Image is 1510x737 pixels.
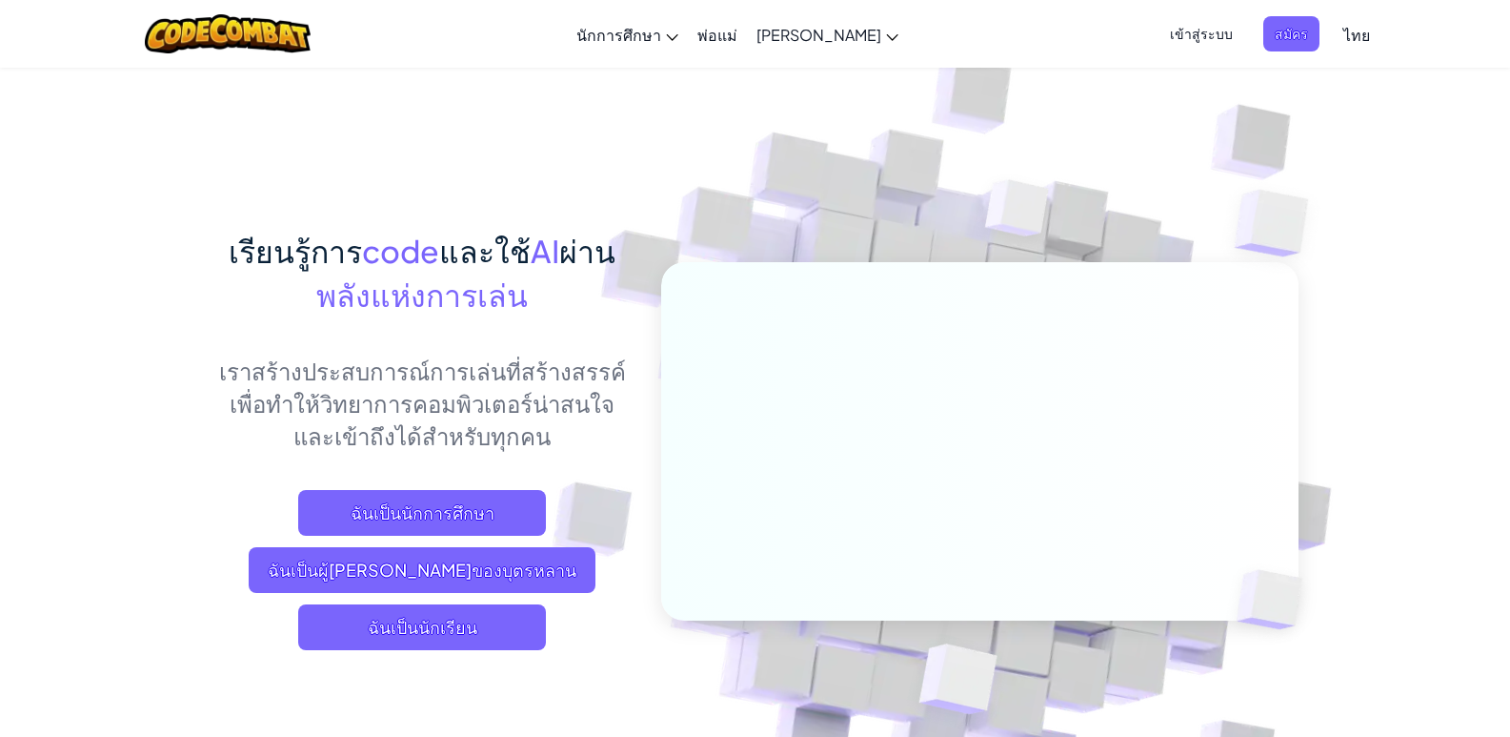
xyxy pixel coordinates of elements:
[531,232,559,270] span: AI
[688,9,747,60] a: พ่อแม่
[316,276,528,314] span: พลังแห่งการเล่น
[145,14,312,53] img: CodeCombat logo
[576,25,661,45] span: นักการศึกษา
[212,355,633,452] p: เราสร้างประสบการณ์การเล่นที่สร้างสรรค์เพื่อทำให้วิทยาการคอมพิวเตอร์น่าสนใจและเข้าถึงได้สำหรับทุกคน
[559,232,615,270] span: ผ่าน
[747,9,908,60] a: [PERSON_NAME]
[756,25,881,45] span: [PERSON_NAME]
[362,232,439,270] span: code
[298,604,546,650] button: ฉันเป็นนักเรียน
[1343,25,1370,45] span: ไทย
[439,232,531,270] span: และใช้
[1263,16,1319,51] button: สมัคร
[229,232,362,270] span: เรียนรู้การ
[1334,9,1379,60] a: ไทย
[1197,143,1361,304] img: Overlap cubes
[249,547,595,593] a: ฉันเป็นผู้[PERSON_NAME]ของบุตรหลาน
[1158,16,1244,51] button: เข้าสู่ระบบ
[567,9,688,60] a: นักการศึกษา
[298,490,546,536] a: ฉันเป็นนักการศึกษา
[1204,530,1347,669] img: Overlap cubes
[949,142,1086,284] img: Overlap cubes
